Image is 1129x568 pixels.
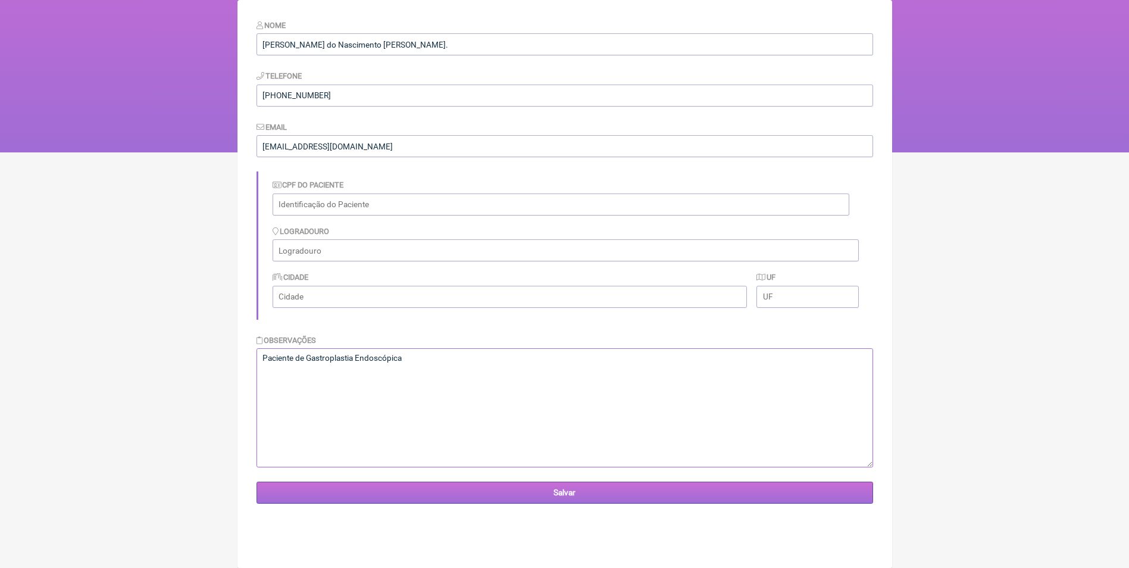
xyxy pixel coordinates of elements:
[257,135,873,157] input: paciente@email.com
[273,273,309,282] label: Cidade
[756,286,858,308] input: UF
[257,33,873,55] input: Nome do Paciente
[257,21,286,30] label: Nome
[273,239,859,261] input: Logradouro
[756,273,775,282] label: UF
[273,227,330,236] label: Logradouro
[257,123,287,132] label: Email
[257,482,873,504] input: Salvar
[257,336,317,345] label: Observações
[257,71,302,80] label: Telefone
[273,194,849,216] input: Identificação do Paciente
[273,180,344,189] label: CPF do Paciente
[273,286,748,308] input: Cidade
[257,85,873,107] input: 21 9124 2137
